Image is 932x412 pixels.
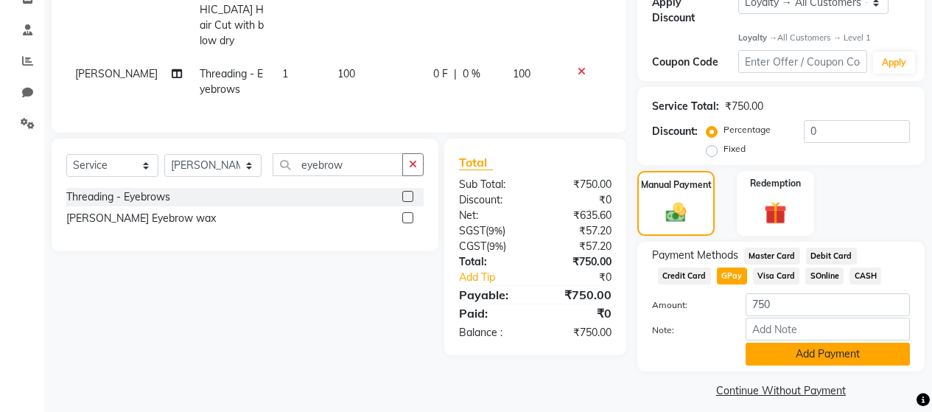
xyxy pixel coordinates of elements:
label: Note: [641,324,735,337]
div: Threading - Eyebrows [66,189,170,205]
div: ₹750.00 [535,325,623,341]
label: Percentage [723,123,771,136]
div: Net: [448,208,536,223]
div: ₹57.20 [535,223,623,239]
img: _gift.svg [757,199,793,226]
span: 1 [282,67,288,80]
div: ( ) [448,223,536,239]
div: ₹0 [535,304,623,322]
span: GPay [717,268,747,284]
label: Redemption [750,177,801,190]
div: Total: [448,254,536,270]
div: Coupon Code [652,55,738,70]
a: Add Tip [448,270,550,285]
div: ₹750.00 [535,254,623,270]
input: Search or Scan [273,153,403,176]
span: SOnline [805,268,844,284]
div: [PERSON_NAME] Eyebrow wax [66,211,216,226]
span: [PERSON_NAME] [75,67,158,80]
div: ₹0 [550,270,623,285]
input: Add Note [746,318,910,341]
div: Paid: [448,304,536,322]
div: Discount: [652,124,698,139]
div: ₹57.20 [535,239,623,254]
div: ₹750.00 [535,286,623,304]
div: Balance : [448,325,536,341]
span: CASH [849,268,881,284]
button: Add Payment [746,343,910,366]
span: CGST [459,240,486,253]
input: Amount [746,293,910,316]
span: Debit Card [806,248,857,265]
span: SGST [459,224,486,237]
div: ₹635.60 [535,208,623,223]
strong: Loyalty → [738,32,777,43]
div: All Customers → Level 1 [738,32,910,44]
div: ₹0 [535,192,623,208]
span: Threading - Eyebrows [200,67,263,96]
span: Master Card [744,248,800,265]
span: Payment Methods [652,248,738,263]
label: Manual Payment [641,178,712,192]
span: | [454,66,457,82]
a: Continue Without Payment [640,383,922,399]
span: 100 [337,67,355,80]
span: 9% [488,225,502,237]
div: ₹750.00 [535,177,623,192]
span: Visa Card [753,268,800,284]
div: Payable: [448,286,536,304]
span: Total [459,155,493,170]
input: Enter Offer / Coupon Code [738,50,867,73]
button: Apply [873,52,915,74]
span: Credit Card [658,268,711,284]
div: Sub Total: [448,177,536,192]
span: 0 F [433,66,448,82]
span: 100 [513,67,530,80]
div: ₹750.00 [725,99,763,114]
img: _cash.svg [659,200,693,224]
div: Service Total: [652,99,719,114]
label: Amount: [641,298,735,312]
div: Discount: [448,192,536,208]
label: Fixed [723,142,746,156]
span: 0 % [463,66,480,82]
span: 9% [489,240,503,252]
div: ( ) [448,239,536,254]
